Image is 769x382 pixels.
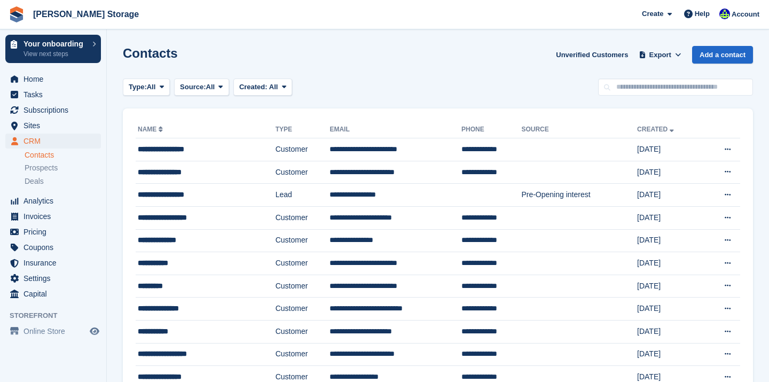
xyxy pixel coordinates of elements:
[461,121,521,138] th: Phone
[637,320,703,343] td: [DATE]
[123,46,178,60] h1: Contacts
[5,87,101,102] a: menu
[23,118,88,133] span: Sites
[23,103,88,118] span: Subscriptions
[88,325,101,338] a: Preview store
[23,134,88,149] span: CRM
[637,184,703,207] td: [DATE]
[23,193,88,208] span: Analytics
[637,46,684,64] button: Export
[269,83,278,91] span: All
[637,138,703,161] td: [DATE]
[5,240,101,255] a: menu
[23,209,88,224] span: Invoices
[637,275,703,298] td: [DATE]
[637,206,703,229] td: [DATE]
[9,6,25,22] img: stora-icon-8386f47178a22dfd0bd8f6a31ec36ba5ce8667c1dd55bd0f319d3a0aa187defe.svg
[695,9,710,19] span: Help
[276,298,330,321] td: Customer
[233,79,292,96] button: Created: All
[29,5,143,23] a: [PERSON_NAME] Storage
[23,87,88,102] span: Tasks
[637,229,703,252] td: [DATE]
[276,320,330,343] td: Customer
[521,121,637,138] th: Source
[649,50,671,60] span: Export
[23,271,88,286] span: Settings
[123,79,170,96] button: Type: All
[5,103,101,118] a: menu
[637,252,703,275] td: [DATE]
[147,82,156,92] span: All
[276,138,330,161] td: Customer
[276,343,330,366] td: Customer
[276,252,330,275] td: Customer
[5,35,101,63] a: Your onboarding View next steps
[5,286,101,301] a: menu
[521,184,637,207] td: Pre-Opening interest
[23,324,88,339] span: Online Store
[552,46,632,64] a: Unverified Customers
[276,275,330,298] td: Customer
[25,176,101,187] a: Deals
[25,162,101,174] a: Prospects
[5,324,101,339] a: menu
[23,40,87,48] p: Your onboarding
[642,9,663,19] span: Create
[25,150,101,160] a: Contacts
[23,49,87,59] p: View next steps
[5,134,101,149] a: menu
[637,126,676,133] a: Created
[239,83,268,91] span: Created:
[692,46,753,64] a: Add a contact
[174,79,229,96] button: Source: All
[637,343,703,366] td: [DATE]
[276,206,330,229] td: Customer
[206,82,215,92] span: All
[329,121,461,138] th: Email
[10,310,106,321] span: Storefront
[23,72,88,87] span: Home
[637,161,703,184] td: [DATE]
[5,209,101,224] a: menu
[180,82,206,92] span: Source:
[276,161,330,184] td: Customer
[23,240,88,255] span: Coupons
[5,118,101,133] a: menu
[5,271,101,286] a: menu
[23,224,88,239] span: Pricing
[5,255,101,270] a: menu
[23,255,88,270] span: Insurance
[719,9,730,19] img: Louise Pain
[138,126,165,133] a: Name
[129,82,147,92] span: Type:
[5,72,101,87] a: menu
[5,224,101,239] a: menu
[23,286,88,301] span: Capital
[276,229,330,252] td: Customer
[732,9,759,20] span: Account
[25,163,58,173] span: Prospects
[276,121,330,138] th: Type
[25,176,44,186] span: Deals
[276,184,330,207] td: Lead
[5,193,101,208] a: menu
[637,298,703,321] td: [DATE]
